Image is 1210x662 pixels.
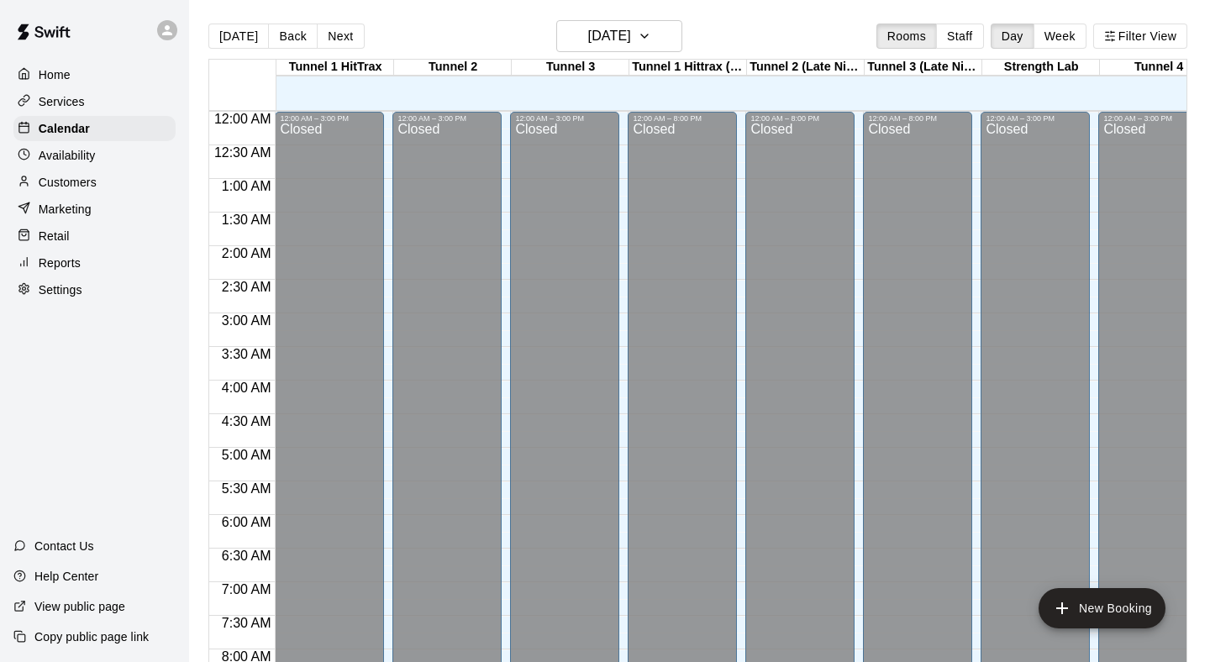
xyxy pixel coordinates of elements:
[13,143,176,168] a: Availability
[982,60,1100,76] div: Strength Lab
[39,66,71,83] p: Home
[588,24,631,48] h6: [DATE]
[268,24,318,49] button: Back
[39,255,81,271] p: Reports
[13,277,176,302] a: Settings
[13,62,176,87] a: Home
[397,114,497,123] div: 12:00 AM – 3:00 PM
[218,347,276,361] span: 3:30 AM
[991,24,1034,49] button: Day
[936,24,984,49] button: Staff
[13,197,176,222] a: Marketing
[1103,114,1202,123] div: 12:00 AM – 3:00 PM
[750,114,850,123] div: 12:00 AM – 8:00 PM
[218,582,276,596] span: 7:00 AM
[515,114,614,123] div: 12:00 AM – 3:00 PM
[218,616,276,630] span: 7:30 AM
[210,112,276,126] span: 12:00 AM
[34,598,125,615] p: View public page
[208,24,269,49] button: [DATE]
[39,147,96,164] p: Availability
[218,515,276,529] span: 6:00 AM
[218,280,276,294] span: 2:30 AM
[218,179,276,193] span: 1:00 AM
[1093,24,1187,49] button: Filter View
[218,213,276,227] span: 1:30 AM
[39,281,82,298] p: Settings
[1039,588,1165,628] button: add
[13,250,176,276] a: Reports
[39,174,97,191] p: Customers
[218,549,276,563] span: 6:30 AM
[34,628,149,645] p: Copy public page link
[13,89,176,114] a: Services
[876,24,937,49] button: Rooms
[218,246,276,260] span: 2:00 AM
[210,145,276,160] span: 12:30 AM
[218,481,276,496] span: 5:30 AM
[629,60,747,76] div: Tunnel 1 Hittrax (Late Night)
[218,448,276,462] span: 5:00 AM
[280,114,379,123] div: 12:00 AM – 3:00 PM
[394,60,512,76] div: Tunnel 2
[986,114,1085,123] div: 12:00 AM – 3:00 PM
[218,381,276,395] span: 4:00 AM
[13,170,176,195] a: Customers
[39,120,90,137] p: Calendar
[317,24,364,49] button: Next
[1034,24,1086,49] button: Week
[556,20,682,52] button: [DATE]
[512,60,629,76] div: Tunnel 3
[34,538,94,554] p: Contact Us
[218,414,276,428] span: 4:30 AM
[39,93,85,110] p: Services
[218,313,276,328] span: 3:00 AM
[34,568,98,585] p: Help Center
[633,114,732,123] div: 12:00 AM – 8:00 PM
[868,114,967,123] div: 12:00 AM – 8:00 PM
[13,223,176,249] a: Retail
[865,60,982,76] div: Tunnel 3 (Late Night)
[39,201,92,218] p: Marketing
[276,60,394,76] div: Tunnel 1 HitTrax
[39,228,70,244] p: Retail
[747,60,865,76] div: Tunnel 2 (Late Night)
[13,116,176,141] a: Calendar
